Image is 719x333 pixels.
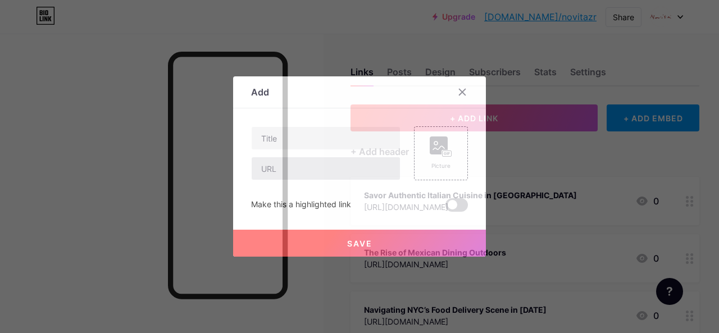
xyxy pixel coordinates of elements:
input: Title [252,127,400,149]
div: Picture [430,162,452,170]
div: Make this a highlighted link [251,198,351,212]
span: Save [347,239,372,248]
div: Add [251,85,269,99]
input: URL [252,157,400,180]
button: Save [233,230,486,257]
